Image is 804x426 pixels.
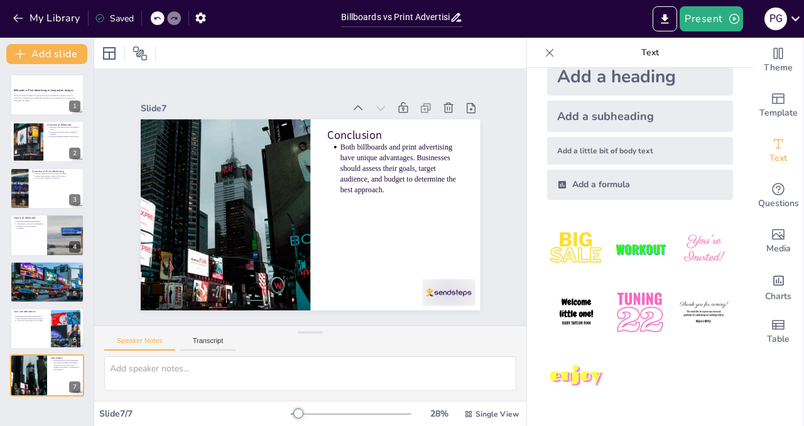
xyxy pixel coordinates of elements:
[180,337,236,351] button: Transcript
[547,137,733,165] div: Add a little bit of body text
[424,408,454,420] div: 28 %
[47,123,80,126] p: Overview of Billboards
[343,136,477,194] p: Conclusion
[10,308,84,349] div: 6
[14,89,73,92] strong: Billboards vs Print Advertising: A Comparative Analysis
[14,216,43,220] p: Impact of Billboards
[758,197,799,210] span: Questions
[14,95,80,99] p: This presentation explores the impact and reach of billboards compared to print advertising, high...
[16,225,43,229] p: Frequency of exposure builds recognition.
[611,220,669,278] img: 2.jpeg
[764,8,787,30] div: P G
[547,170,733,200] div: Add a formula
[50,131,80,135] p: Billboards can deliver simple, impactful messages.
[547,58,733,96] div: Add a heading
[14,99,80,102] p: Generated with [URL]
[547,220,606,278] img: 1.jpeg
[14,263,80,266] p: Impact of Print Advertising
[10,74,84,116] div: 1
[10,168,84,209] div: 3
[99,408,291,420] div: Slide 7 / 7
[10,261,84,303] div: 5
[680,6,742,31] button: Present
[10,354,84,396] div: 7
[560,38,741,68] p: Text
[767,332,790,346] span: Table
[69,288,80,299] div: 5
[753,309,803,354] div: Add a table
[16,270,80,273] p: Higher conversion rates through storytelling.
[753,128,803,173] div: Add text boxes
[16,266,80,268] p: Print advertising fosters deeper engagement.
[16,320,47,322] p: Long-term value of print may be higher.
[51,356,80,360] p: Conclusion
[9,8,85,28] button: My Library
[611,283,669,342] img: 5.jpeg
[766,242,791,256] span: Media
[69,241,80,253] div: 4
[16,222,43,225] p: Visual impact is crucial for engagement.
[547,347,606,406] img: 7.jpeg
[16,315,47,317] p: Billboards have higher upfront costs.
[69,194,80,205] div: 3
[675,220,733,278] img: 3.jpeg
[95,13,134,25] div: Saved
[547,283,606,342] img: 4.jpeg
[133,46,148,61] span: Position
[16,317,47,320] p: Print advertising offers flexible pricing.
[764,6,787,31] button: P G
[547,101,733,132] div: Add a subheading
[475,409,519,419] span: Single View
[753,38,803,83] div: Change the overall theme
[10,121,84,162] div: 2
[753,173,803,219] div: Get real-time input from your audience
[16,221,43,223] p: Billboards enhance brand awareness.
[753,264,803,309] div: Add charts and graphs
[339,154,472,243] p: Both billboards and print advertising have unique advantages. Businesses should assess their goal...
[35,177,80,180] p: Slower reach compared to billboards.
[104,337,175,351] button: Speaker Notes
[50,135,80,138] p: Strategic placement enhances effectiveness.
[69,101,80,112] div: 1
[769,151,787,165] span: Text
[69,334,80,346] div: 6
[653,6,677,31] button: Export to PowerPoint
[16,268,80,271] p: Tactile experience enhances emotional connection.
[6,44,87,64] button: Add slide
[35,172,80,175] p: Print advertising allows for detailed messaging.
[341,8,449,26] input: Insert title
[764,61,793,75] span: Theme
[753,83,803,128] div: Add ready made slides
[69,148,80,159] div: 2
[175,54,372,128] div: Slide 7
[10,214,84,256] div: 4
[765,290,791,303] span: Charts
[99,43,119,63] div: Layout
[53,359,80,371] p: Both billboards and print advertising have unique advantages. Businesses should assess their goal...
[35,175,80,177] p: Targeted demographics enhance effectiveness.
[32,170,80,173] p: Overview of Print Advertising
[675,283,733,342] img: 6.jpeg
[753,219,803,264] div: Add images, graphics, shapes or video
[50,126,80,130] p: Billboards offer high visibility and audience reach.
[14,310,47,314] p: Cost Considerations
[759,106,798,120] span: Template
[69,381,80,393] div: 7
